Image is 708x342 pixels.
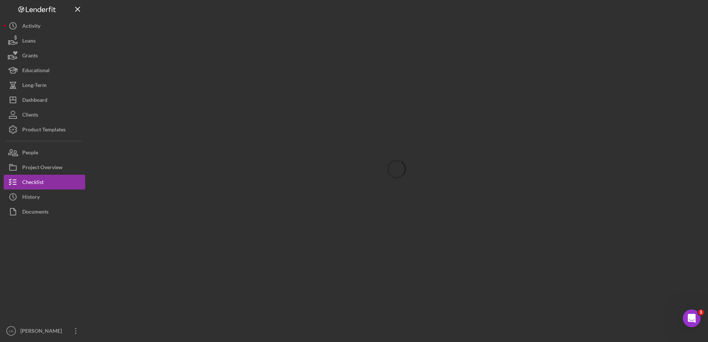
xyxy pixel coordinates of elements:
button: Educational [4,63,85,78]
text: LN [9,329,13,333]
button: LN[PERSON_NAME] [4,323,85,338]
div: Grants [22,48,38,65]
button: Loans [4,33,85,48]
div: Checklist [22,175,44,191]
button: Clients [4,107,85,122]
button: Grants [4,48,85,63]
div: People [22,145,38,162]
button: Documents [4,204,85,219]
div: Project Overview [22,160,63,177]
span: 1 [698,309,704,315]
div: Dashboard [22,93,47,109]
button: History [4,190,85,204]
div: Clients [22,107,38,124]
div: Loans [22,33,36,50]
button: Checklist [4,175,85,190]
button: Dashboard [4,93,85,107]
button: Product Templates [4,122,85,137]
div: [PERSON_NAME] [19,323,67,340]
div: Activity [22,19,40,35]
iframe: Intercom live chat [683,309,701,327]
div: Long-Term [22,78,47,94]
div: History [22,190,40,206]
button: Activity [4,19,85,33]
button: Project Overview [4,160,85,175]
button: Long-Term [4,78,85,93]
div: Educational [22,63,50,80]
div: Documents [22,204,49,221]
button: People [4,145,85,160]
div: Product Templates [22,122,66,139]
